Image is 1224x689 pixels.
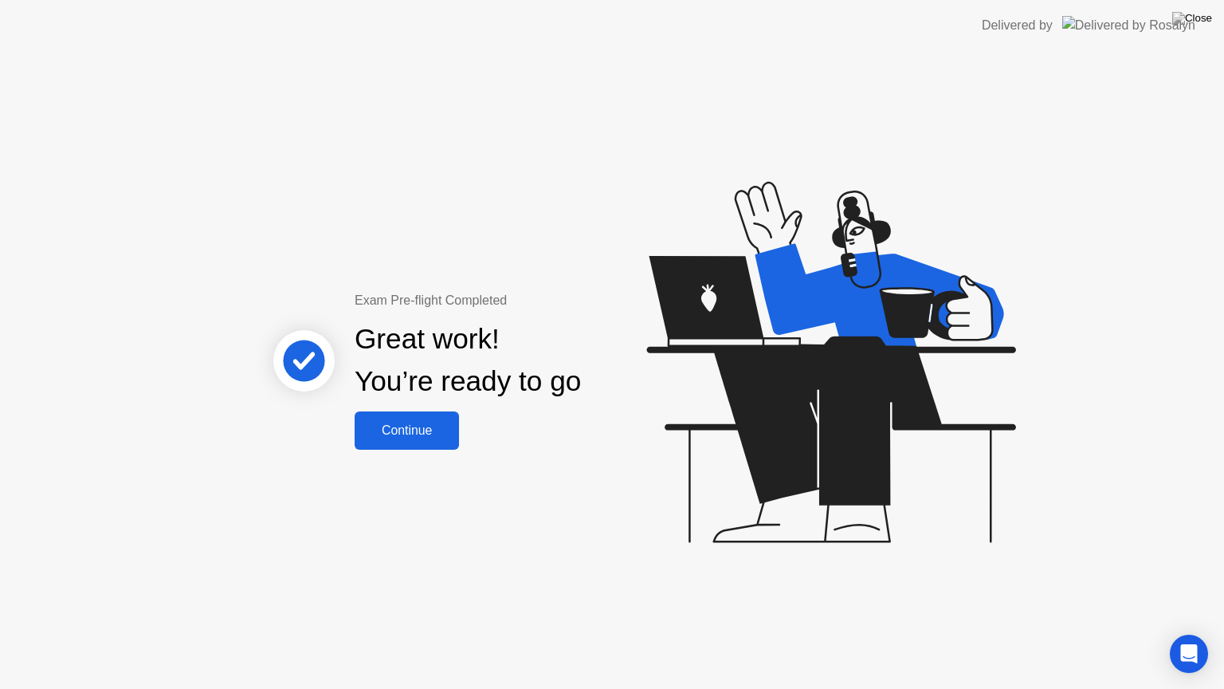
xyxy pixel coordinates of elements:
[355,291,684,310] div: Exam Pre-flight Completed
[1170,635,1208,673] div: Open Intercom Messenger
[359,423,454,438] div: Continue
[1062,16,1195,34] img: Delivered by Rosalyn
[355,411,459,450] button: Continue
[1172,12,1212,25] img: Close
[982,16,1053,35] div: Delivered by
[355,318,581,403] div: Great work! You’re ready to go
